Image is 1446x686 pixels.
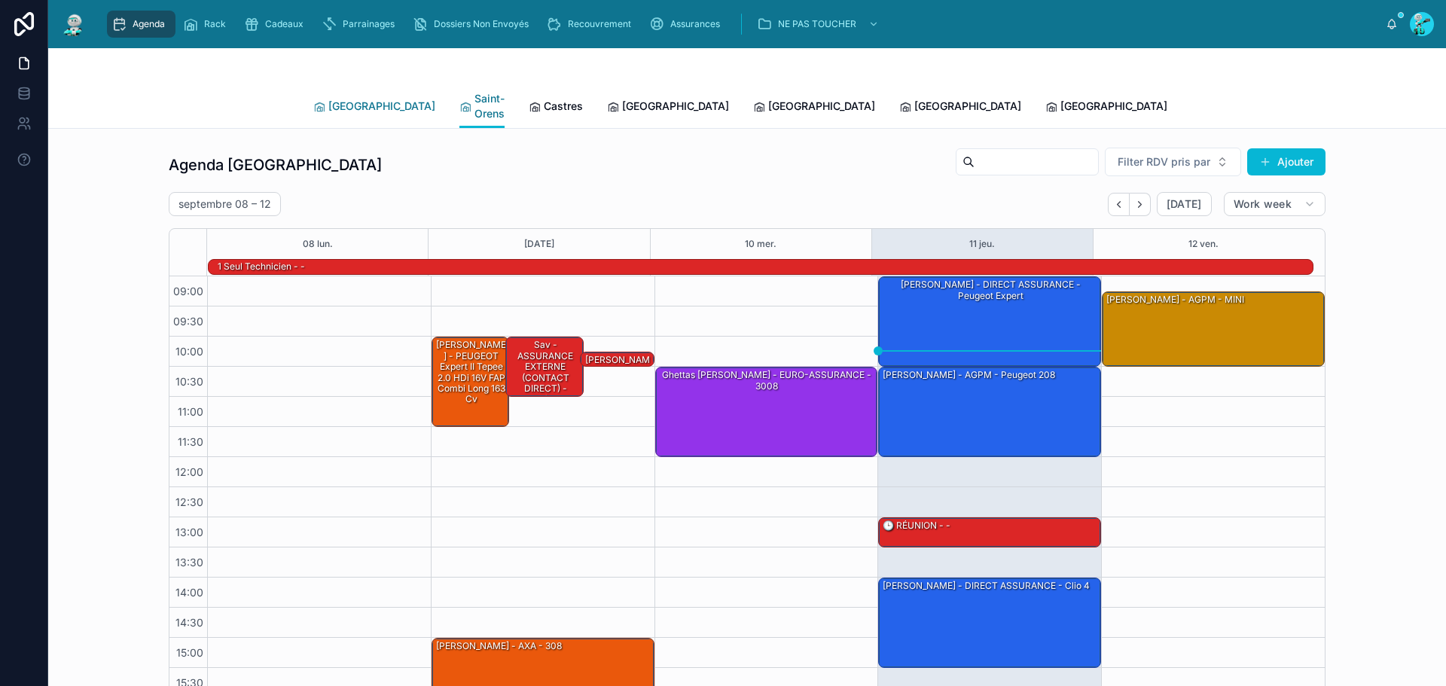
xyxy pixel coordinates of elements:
div: [PERSON_NAME] - Jeep Renegade [583,353,653,389]
span: Recouvrement [568,18,631,30]
button: 08 lun. [303,229,333,259]
span: Parrainages [343,18,395,30]
span: 10:30 [172,375,207,388]
span: 14:30 [172,616,207,629]
a: Assurances [645,11,731,38]
span: Agenda [133,18,165,30]
button: [DATE] [1157,192,1212,216]
h2: septembre 08 – 12 [178,197,271,212]
span: Castres [544,99,583,114]
a: [GEOGRAPHIC_DATA] [313,93,435,123]
a: [GEOGRAPHIC_DATA] [899,93,1021,123]
div: [PERSON_NAME] - DIRECT ASSURANCE - Peugeot expert [881,278,1100,303]
a: Castres [529,93,583,123]
a: [GEOGRAPHIC_DATA] [1045,93,1167,123]
span: Filter RDV pris par [1118,154,1210,169]
span: 10:00 [172,345,207,358]
span: 11:00 [174,405,207,418]
span: 12:00 [172,465,207,478]
a: Saint-Orens [459,85,505,129]
span: 13:00 [172,526,207,538]
a: [GEOGRAPHIC_DATA] [753,93,875,123]
div: [PERSON_NAME] - PEUGEOT Expert II Tepee 2.0 HDi 16V FAP Combi long 163 cv [432,337,509,426]
span: NE PAS TOUCHER [778,18,856,30]
button: 11 jeu. [969,229,995,259]
div: sav - ASSURANCE EXTERNE (CONTACT DIRECT) - zafira [508,338,582,406]
span: 09:30 [169,315,207,328]
div: 🕒 RÉUNION - - [879,518,1100,547]
a: Parrainages [317,11,405,38]
div: 1 seul technicien - - [216,259,307,274]
span: Assurances [670,18,720,30]
a: NE PAS TOUCHER [752,11,886,38]
h1: Agenda [GEOGRAPHIC_DATA] [169,154,382,175]
div: [PERSON_NAME] - AGPM - MINI [1103,292,1324,366]
span: 13:30 [172,556,207,569]
span: [GEOGRAPHIC_DATA] [768,99,875,114]
button: Ajouter [1247,148,1325,175]
button: Select Button [1105,148,1241,176]
img: App logo [60,12,87,36]
a: [GEOGRAPHIC_DATA] [607,93,729,123]
div: [PERSON_NAME] - AGPM - peugeot 208 [881,368,1057,382]
span: 15:00 [172,646,207,659]
div: scrollable content [99,8,1386,41]
span: Work week [1234,197,1292,211]
div: [PERSON_NAME] - AGPM - MINI [1105,293,1246,306]
div: [PERSON_NAME] - DIRECT ASSURANCE - Clio 4 [881,579,1091,593]
button: [DATE] [524,229,554,259]
span: Cadeaux [265,18,304,30]
span: [DATE] [1167,197,1202,211]
div: 🕒 RÉUNION - - [881,519,952,532]
button: Work week [1224,192,1325,216]
span: 14:00 [172,586,207,599]
button: Next [1130,193,1151,216]
span: Saint-Orens [474,91,505,121]
a: Recouvrement [542,11,642,38]
div: [PERSON_NAME] - DIRECT ASSURANCE - Clio 4 [879,578,1100,667]
div: 1 seul technicien - - [216,260,307,273]
button: 12 ven. [1188,229,1219,259]
span: [GEOGRAPHIC_DATA] [914,99,1021,114]
button: 10 mer. [745,229,776,259]
div: [PERSON_NAME] - Jeep Renegade [581,352,654,367]
div: [PERSON_NAME] - AXA - 308 [435,639,563,653]
span: 09:00 [169,285,207,297]
button: Back [1108,193,1130,216]
a: Agenda [107,11,175,38]
span: 11:30 [174,435,207,448]
span: 12:30 [172,495,207,508]
span: Rack [204,18,226,30]
a: Rack [178,11,236,38]
div: [PERSON_NAME] - AGPM - peugeot 208 [879,367,1100,456]
div: Ghettas [PERSON_NAME] - EURO-ASSURANCE - 3008 [658,368,877,393]
span: [GEOGRAPHIC_DATA] [1060,99,1167,114]
a: Cadeaux [239,11,314,38]
span: [GEOGRAPHIC_DATA] [622,99,729,114]
span: Dossiers Non Envoyés [434,18,529,30]
div: sav - ASSURANCE EXTERNE (CONTACT DIRECT) - zafira [506,337,583,396]
span: [GEOGRAPHIC_DATA] [328,99,435,114]
div: [PERSON_NAME] - DIRECT ASSURANCE - Peugeot expert [879,277,1100,366]
div: [PERSON_NAME] - PEUGEOT Expert II Tepee 2.0 HDi 16V FAP Combi long 163 cv [435,338,508,406]
div: Ghettas [PERSON_NAME] - EURO-ASSURANCE - 3008 [656,367,877,456]
a: Dossiers Non Envoyés [408,11,539,38]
